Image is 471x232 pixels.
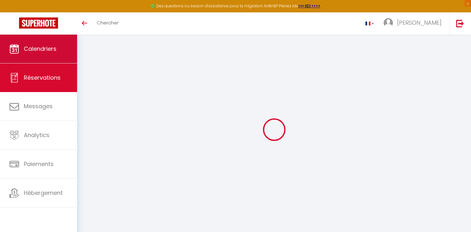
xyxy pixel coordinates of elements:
[19,17,58,29] img: Super Booking
[298,3,320,9] a: >>> ICI <<<<
[24,160,54,168] span: Paiements
[24,189,63,197] span: Hébergement
[97,19,119,26] span: Chercher
[379,12,449,35] a: ... [PERSON_NAME]
[397,19,442,27] span: [PERSON_NAME]
[456,19,464,27] img: logout
[24,102,53,110] span: Messages
[383,18,393,28] img: ...
[24,45,56,53] span: Calendriers
[92,12,123,35] a: Chercher
[24,131,49,139] span: Analytics
[24,74,61,82] span: Réservations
